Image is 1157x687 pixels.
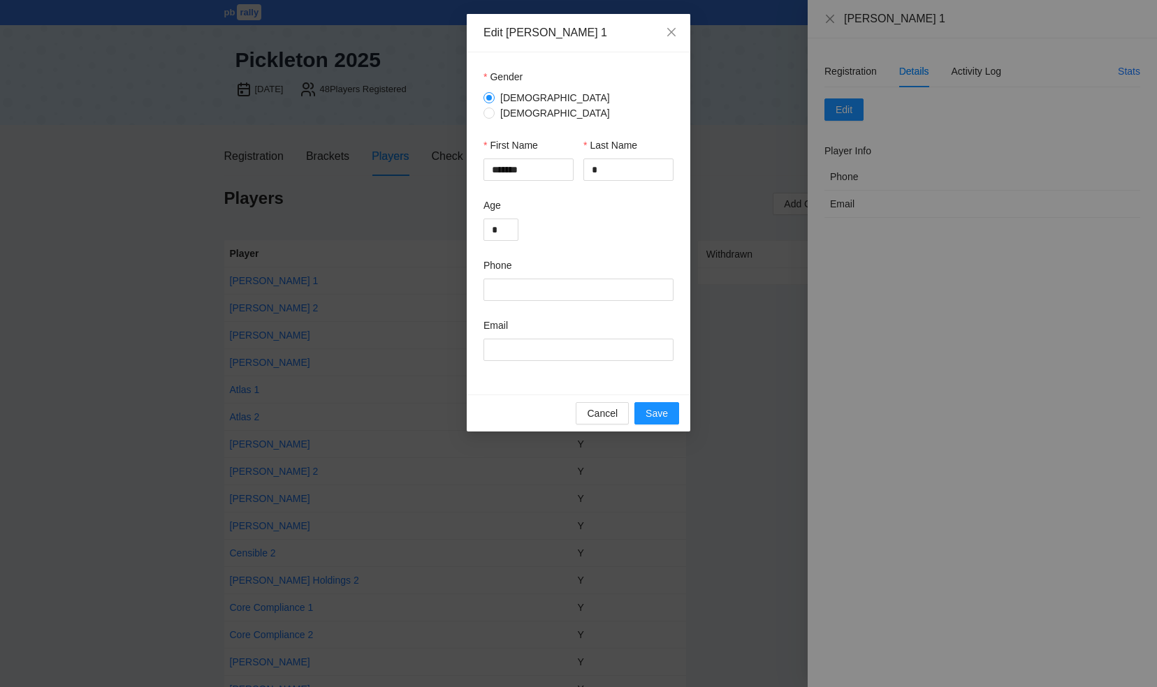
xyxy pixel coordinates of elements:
label: Age [483,198,501,213]
span: [DEMOGRAPHIC_DATA] [495,105,616,121]
button: Cancel [576,402,629,424]
span: Save [646,406,668,421]
span: Cancel [587,406,618,421]
input: Email [483,339,674,361]
input: Phone [483,279,674,301]
button: Close [653,14,690,52]
input: First Name [483,158,574,181]
label: Gender [483,69,523,84]
span: close [666,27,677,38]
span: [DEMOGRAPHIC_DATA] [495,90,616,105]
input: Age [483,219,518,241]
label: Email [483,318,508,333]
button: Save [634,402,679,424]
label: First Name [483,138,538,153]
div: Edit [PERSON_NAME] 1 [483,25,674,40]
input: Last Name [583,158,674,181]
label: Last Name [583,138,637,153]
label: Phone [483,258,511,273]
